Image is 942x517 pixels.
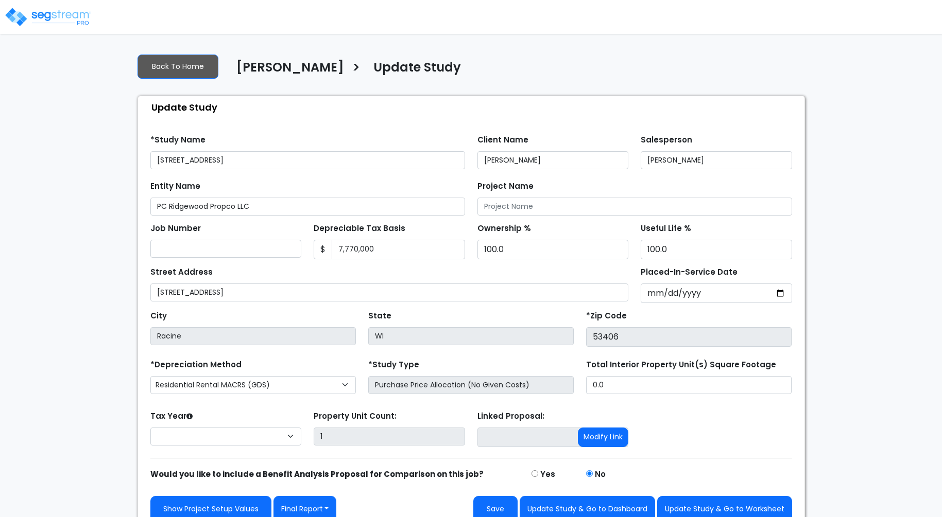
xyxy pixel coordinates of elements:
[150,411,193,422] label: Tax Year
[477,240,629,259] input: Ownership
[352,59,361,79] h3: >
[4,7,92,27] img: logo_pro_r.png
[586,327,792,347] input: Zip Code
[477,181,534,192] label: Project Name
[578,427,628,447] button: Modify Link
[366,60,461,82] a: Update Study
[236,60,344,78] h4: [PERSON_NAME]
[641,240,792,259] input: Depreciation
[477,411,544,422] label: Linked Proposal:
[641,134,692,146] label: Salesperson
[586,376,792,394] input: total square foot
[150,198,465,216] input: Entity Name
[150,283,629,301] input: Street Address
[150,359,242,371] label: *Depreciation Method
[314,427,465,445] input: Building Count
[314,411,397,422] label: Property Unit Count:
[150,310,167,322] label: City
[150,266,213,278] label: Street Address
[477,151,629,169] input: Client Name
[314,240,332,259] span: $
[641,266,738,278] label: Placed-In-Service Date
[540,469,555,480] label: Yes
[586,310,627,322] label: *Zip Code
[150,151,465,169] input: Study Name
[368,359,419,371] label: *Study Type
[150,134,205,146] label: *Study Name
[143,96,804,118] div: Update Study
[368,310,391,322] label: State
[641,223,691,235] label: Useful Life %
[595,469,606,480] label: No
[138,55,218,79] a: Back To Home
[314,223,405,235] label: Depreciable Tax Basis
[477,223,531,235] label: Ownership %
[477,198,792,216] input: Project Name
[373,60,461,78] h4: Update Study
[150,181,200,192] label: Entity Name
[586,359,776,371] label: Total Interior Property Unit(s) Square Footage
[150,469,484,479] strong: Would you like to include a Benefit Analysis Proposal for Comparison on this job?
[477,134,528,146] label: Client Name
[150,223,201,235] label: Job Number
[332,240,465,259] input: 0.00
[229,60,344,82] a: [PERSON_NAME]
